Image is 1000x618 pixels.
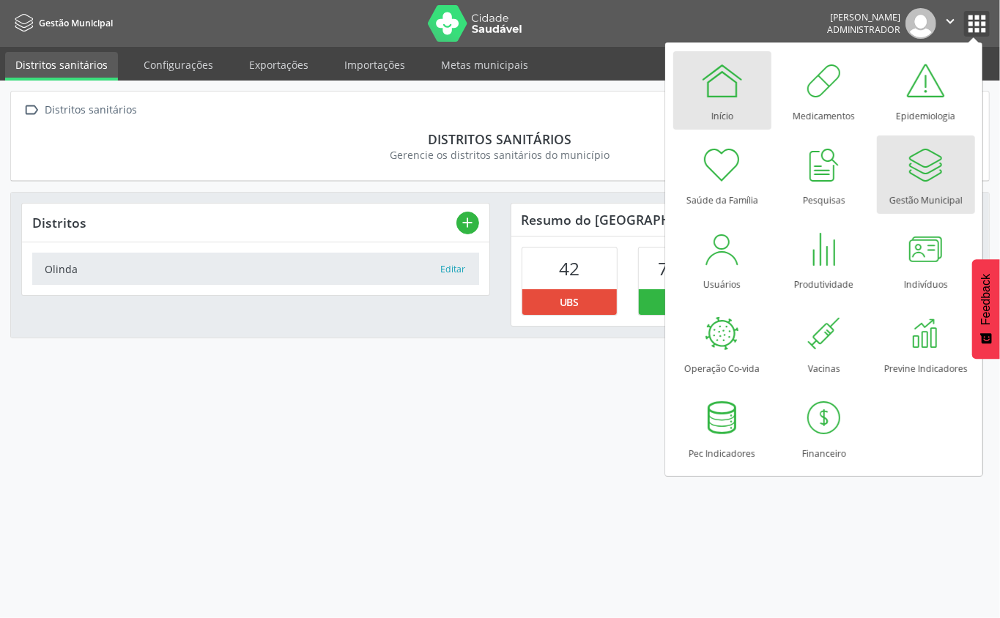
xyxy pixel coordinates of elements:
[511,204,979,236] div: Resumo do [GEOGRAPHIC_DATA]
[942,13,958,29] i: 
[673,389,771,467] a: Pec Indicadores
[775,220,873,298] a: Produtividade
[39,17,113,29] span: Gestão Municipal
[658,256,714,280] span: 75.673
[456,212,479,234] button: add
[979,274,993,325] span: Feedback
[45,261,440,277] div: Olinda
[775,51,873,130] a: Medicamentos
[905,8,936,39] img: img
[877,51,975,130] a: Epidemiologia
[775,389,873,467] a: Financeiro
[877,304,975,382] a: Previne Indicadores
[877,220,975,298] a: Indivíduos
[673,51,771,130] a: Início
[673,304,771,382] a: Operação Co-vida
[32,253,479,284] a: Olinda Editar
[21,100,42,121] i: 
[21,100,140,121] a:  Distritos sanitários
[42,100,140,121] div: Distritos sanitários
[133,52,223,78] a: Configurações
[32,147,968,163] div: Gerencie os distritos sanitários do município
[827,23,900,36] span: Administrador
[32,215,456,231] div: Distritos
[559,256,579,280] span: 42
[334,52,415,78] a: Importações
[673,135,771,214] a: Saúde da Família
[972,259,1000,359] button: Feedback - Mostrar pesquisa
[440,262,466,277] button: Editar
[827,11,900,23] div: [PERSON_NAME]
[32,131,968,147] div: Distritos sanitários
[560,294,579,310] span: UBS
[239,52,319,78] a: Exportações
[431,52,538,78] a: Metas municipais
[775,135,873,214] a: Pesquisas
[877,135,975,214] a: Gestão Municipal
[964,11,990,37] button: apps
[459,215,475,231] i: add
[5,52,118,81] a: Distritos sanitários
[775,304,873,382] a: Vacinas
[10,11,113,35] a: Gestão Municipal
[936,8,964,39] button: 
[673,220,771,298] a: Usuários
